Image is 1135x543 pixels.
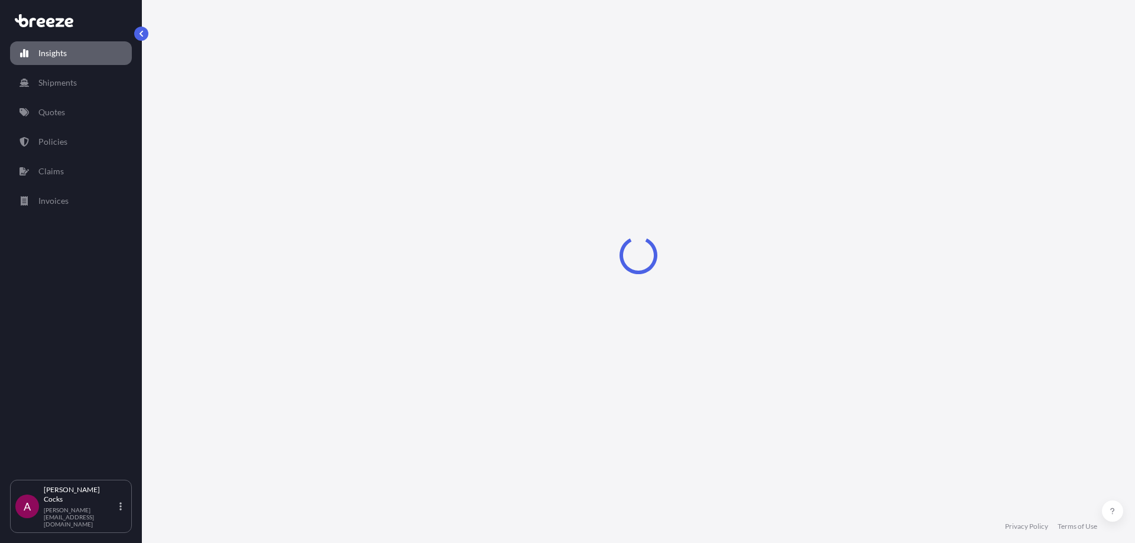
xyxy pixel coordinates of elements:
p: Claims [38,165,64,177]
p: Quotes [38,106,65,118]
p: Policies [38,136,67,148]
p: Invoices [38,195,69,207]
a: Privacy Policy [1005,522,1048,531]
span: A [24,500,31,512]
a: Terms of Use [1058,522,1097,531]
a: Insights [10,41,132,65]
a: Quotes [10,100,132,124]
a: Policies [10,130,132,154]
a: Claims [10,160,132,183]
p: Shipments [38,77,77,89]
p: [PERSON_NAME][EMAIL_ADDRESS][DOMAIN_NAME] [44,506,117,528]
p: Insights [38,47,67,59]
a: Shipments [10,71,132,95]
p: [PERSON_NAME] Cocks [44,485,117,504]
a: Invoices [10,189,132,213]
